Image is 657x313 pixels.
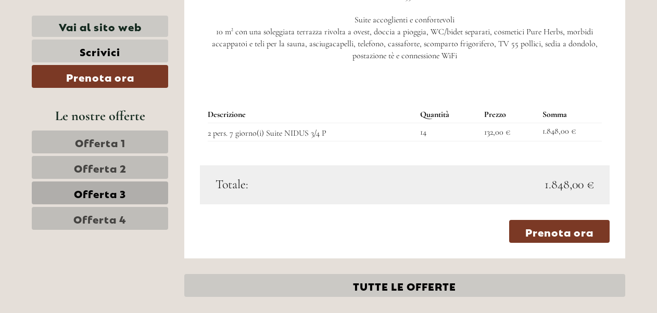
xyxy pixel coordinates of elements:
td: 14 [416,123,479,141]
div: martedì [181,8,230,25]
span: Offerta 3 [74,186,126,200]
a: Prenota ora [32,65,168,88]
a: Scrivici [32,40,168,62]
span: Offerta 4 [73,211,127,226]
button: Invia [349,269,410,292]
span: Offerta 1 [75,135,125,149]
div: Le nostre offerte [32,106,168,125]
div: Totale: [208,176,405,193]
td: 2 pers. 7 giorno(i) Suite NIDUS 3/4 P [208,123,416,141]
div: [GEOGRAPHIC_DATA] [16,30,139,38]
th: Prezzo [480,107,538,123]
small: 15:38 [16,50,139,58]
span: Offerta 2 [74,160,127,175]
span: 1.848,00 € [545,176,594,193]
th: Somma [538,107,602,123]
th: Descrizione [208,107,416,123]
a: Vai al sito web [32,16,168,37]
a: Prenota ora [509,220,610,243]
span: 132,00 € [484,127,510,137]
a: TUTTE LE OFFERTE [184,274,626,297]
td: 1.848,00 € [538,123,602,141]
div: Buon giorno, come possiamo aiutarla? [8,28,144,60]
th: Quantità [416,107,479,123]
